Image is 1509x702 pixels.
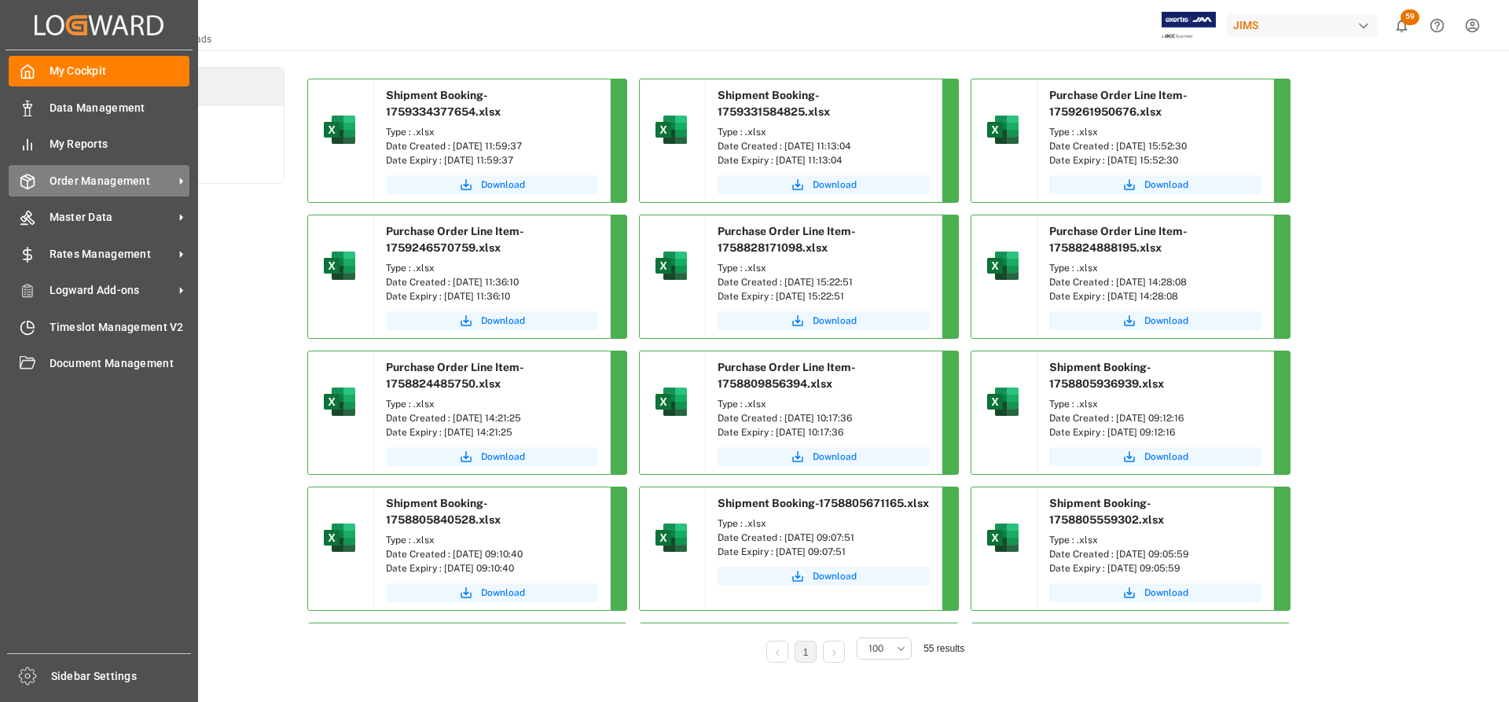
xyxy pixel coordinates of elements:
[1049,289,1261,303] div: Date Expiry : [DATE] 14:28:08
[718,497,929,509] span: Shipment Booking-1758805671165.xlsx
[718,153,930,167] div: Date Expiry : [DATE] 11:13:04
[50,319,190,336] span: Timeslot Management V2
[1049,311,1261,330] button: Download
[321,519,358,557] img: microsoft-excel-2019--v1.png
[386,533,598,547] div: Type : .xlsx
[386,261,598,275] div: Type : .xlsx
[1049,225,1188,254] span: Purchase Order Line Item-1758824888195.xlsx
[386,175,598,194] button: Download
[9,348,189,379] a: Document Management
[718,289,930,303] div: Date Expiry : [DATE] 15:22:51
[1049,547,1261,561] div: Date Created : [DATE] 09:05:59
[1049,125,1261,139] div: Type : .xlsx
[386,425,598,439] div: Date Expiry : [DATE] 14:21:25
[718,397,930,411] div: Type : .xlsx
[1227,10,1384,40] button: JIMS
[321,247,358,285] img: microsoft-excel-2019--v1.png
[984,519,1022,557] img: microsoft-excel-2019--v1.png
[1049,275,1261,289] div: Date Created : [DATE] 14:28:08
[386,447,598,466] a: Download
[386,275,598,289] div: Date Created : [DATE] 11:36:10
[386,311,598,330] a: Download
[652,519,690,557] img: microsoft-excel-2019--v1.png
[9,56,189,86] a: My Cockpit
[857,638,912,660] button: open menu
[1401,9,1419,25] span: 59
[50,173,174,189] span: Order Management
[1049,361,1164,390] span: Shipment Booking-1758805936939.xlsx
[984,247,1022,285] img: microsoft-excel-2019--v1.png
[718,411,930,425] div: Date Created : [DATE] 10:17:36
[9,92,189,123] a: Data Management
[386,411,598,425] div: Date Created : [DATE] 14:21:25
[718,225,856,254] span: Purchase Order Line Item-1758828171098.xlsx
[718,311,930,330] button: Download
[803,647,809,658] a: 1
[1049,583,1261,602] button: Download
[1144,450,1188,464] span: Download
[1049,561,1261,575] div: Date Expiry : [DATE] 09:05:59
[1162,12,1216,39] img: Exertis%20JAM%20-%20Email%20Logo.jpg_1722504956.jpg
[1049,425,1261,439] div: Date Expiry : [DATE] 09:12:16
[718,275,930,289] div: Date Created : [DATE] 15:22:51
[1049,175,1261,194] a: Download
[386,225,524,254] span: Purchase Order Line Item-1759246570759.xlsx
[813,569,857,583] span: Download
[1049,497,1164,526] span: Shipment Booking-1758805559302.xlsx
[652,111,690,149] img: microsoft-excel-2019--v1.png
[321,383,358,421] img: microsoft-excel-2019--v1.png
[1049,411,1261,425] div: Date Created : [DATE] 09:12:16
[718,531,930,545] div: Date Created : [DATE] 09:07:51
[481,450,525,464] span: Download
[1049,533,1261,547] div: Type : .xlsx
[386,497,501,526] span: Shipment Booking-1758805840528.xlsx
[718,425,930,439] div: Date Expiry : [DATE] 10:17:36
[813,178,857,192] span: Download
[481,314,525,328] span: Download
[1419,8,1455,43] button: Help Center
[984,111,1022,149] img: microsoft-excel-2019--v1.png
[718,361,856,390] span: Purchase Order Line Item-1758809856394.xlsx
[481,178,525,192] span: Download
[1384,8,1419,43] button: show 59 new notifications
[718,545,930,559] div: Date Expiry : [DATE] 09:07:51
[984,383,1022,421] img: microsoft-excel-2019--v1.png
[1144,314,1188,328] span: Download
[1144,586,1188,600] span: Download
[1049,139,1261,153] div: Date Created : [DATE] 15:52:30
[51,668,192,685] span: Sidebar Settings
[9,311,189,342] a: Timeslot Management V2
[386,89,501,118] span: Shipment Booking-1759334377654.xlsx
[50,246,174,263] span: Rates Management
[1049,447,1261,466] a: Download
[718,125,930,139] div: Type : .xlsx
[1144,178,1188,192] span: Download
[718,139,930,153] div: Date Created : [DATE] 11:13:04
[9,129,189,160] a: My Reports
[1227,14,1378,37] div: JIMS
[718,447,930,466] button: Download
[386,139,598,153] div: Date Created : [DATE] 11:59:37
[718,567,930,586] button: Download
[1049,89,1188,118] span: Purchase Order Line Item-1759261950676.xlsx
[50,209,174,226] span: Master Data
[652,383,690,421] img: microsoft-excel-2019--v1.png
[1049,153,1261,167] div: Date Expiry : [DATE] 15:52:30
[386,397,598,411] div: Type : .xlsx
[923,643,964,654] span: 55 results
[386,583,598,602] button: Download
[321,111,358,149] img: microsoft-excel-2019--v1.png
[1049,261,1261,275] div: Type : .xlsx
[386,561,598,575] div: Date Expiry : [DATE] 09:10:40
[481,586,525,600] span: Download
[718,175,930,194] button: Download
[50,100,190,116] span: Data Management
